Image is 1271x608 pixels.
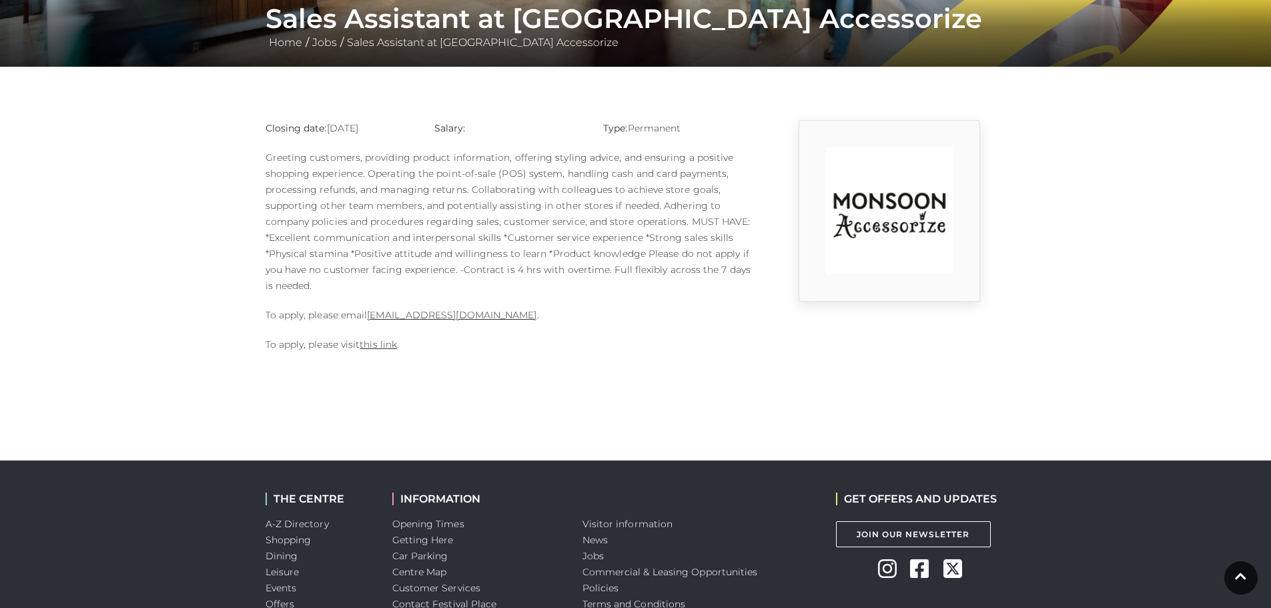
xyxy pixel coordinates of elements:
[266,550,298,562] a: Dining
[266,3,1006,35] h1: Sales Assistant at [GEOGRAPHIC_DATA] Accessorize
[836,493,997,505] h2: GET OFFERS AND UPDATES
[392,518,464,530] a: Opening Times
[392,582,481,594] a: Customer Services
[392,493,562,505] h2: INFORMATION
[266,534,312,546] a: Shopping
[603,120,752,136] p: Permanent
[392,534,454,546] a: Getting Here
[582,518,673,530] a: Visitor information
[344,36,622,49] a: Sales Assistant at [GEOGRAPHIC_DATA] Accessorize
[582,534,608,546] a: News
[826,147,953,274] img: rtuC_1630740947_no1Y.jpg
[266,566,300,578] a: Leisure
[266,122,327,134] strong: Closing date:
[266,493,372,505] h2: THE CENTRE
[256,3,1016,51] div: / /
[266,36,306,49] a: Home
[392,566,447,578] a: Centre Map
[266,336,753,352] p: To apply, please visit .
[266,307,753,323] p: To apply, please email .
[603,122,627,134] strong: Type:
[582,582,619,594] a: Policies
[392,550,448,562] a: Car Parking
[434,122,466,134] strong: Salary:
[309,36,340,49] a: Jobs
[582,550,604,562] a: Jobs
[266,518,329,530] a: A-Z Directory
[266,582,297,594] a: Events
[836,521,991,547] a: Join Our Newsletter
[266,149,753,294] p: Greeting customers, providing product information, offering styling advice, and ensuring a positi...
[582,566,758,578] a: Commercial & Leasing Opportunities
[266,120,414,136] p: [DATE]
[367,309,536,321] a: [EMAIL_ADDRESS][DOMAIN_NAME]
[360,338,397,350] a: this link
